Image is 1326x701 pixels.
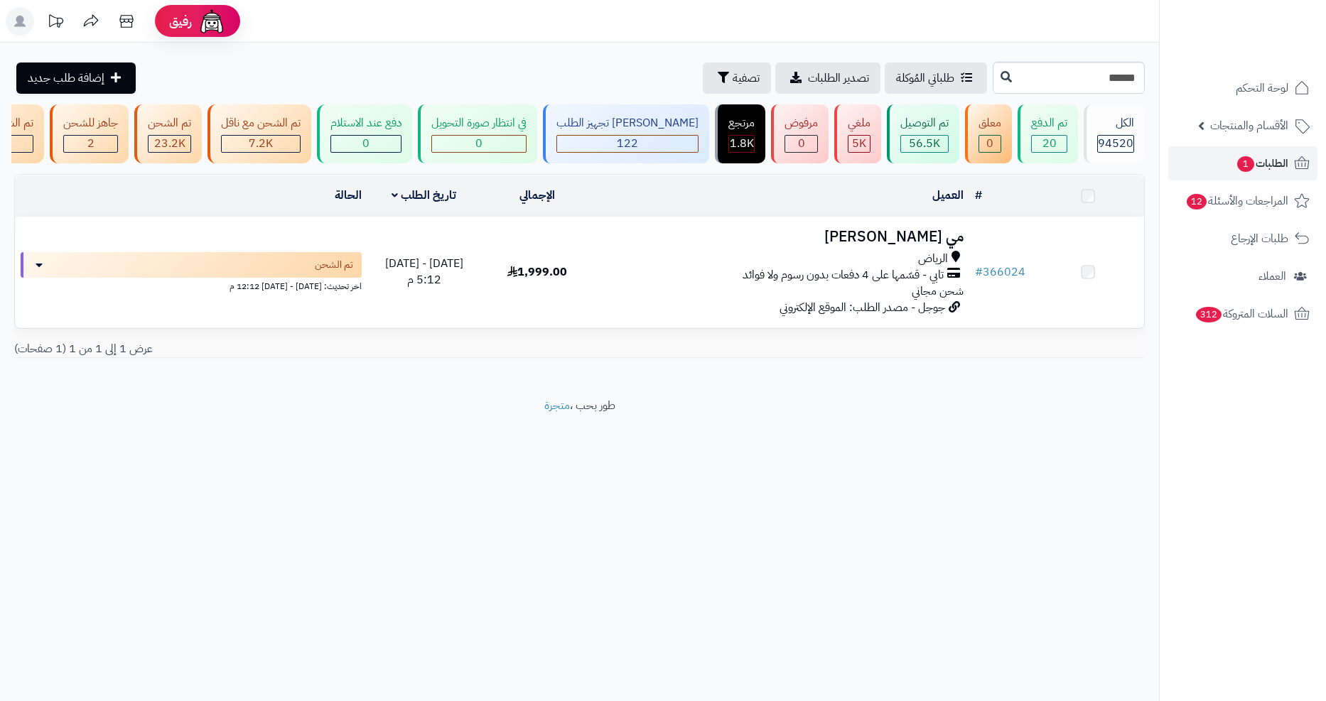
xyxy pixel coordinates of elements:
[475,135,483,152] span: 0
[205,104,314,163] a: تم الشحن مع ناقل 7.2K
[38,7,73,39] a: تحديثات المنصة
[1168,184,1317,218] a: المراجعات والأسئلة12
[775,63,880,94] a: تصدير الطلبات
[1168,146,1317,180] a: الطلبات1
[1231,229,1288,249] span: طلبات الإرجاع
[385,255,463,288] span: [DATE] - [DATE] 5:12 م
[519,187,555,204] a: الإجمالي
[154,135,185,152] span: 23.2K
[222,136,300,152] div: 7223
[918,251,948,267] span: الرياض
[1168,259,1317,293] a: العملاء
[4,341,580,357] div: عرض 1 إلى 1 من 1 (1 صفحات)
[1258,266,1286,286] span: العملاء
[1015,104,1081,163] a: تم الدفع 20
[47,104,131,163] a: جاهز للشحن 2
[432,136,526,152] div: 0
[1081,104,1148,163] a: الكل94520
[728,115,755,131] div: مرتجع
[986,135,993,152] span: 0
[975,263,1025,281] a: #366024
[431,115,527,131] div: في انتظار صورة التحويل
[884,104,962,163] a: تم التوصيل 56.5K
[900,115,949,131] div: تم التوصيل
[1031,115,1067,131] div: تم الدفع
[1195,304,1288,324] span: السلات المتروكة
[149,136,190,152] div: 23170
[362,135,370,152] span: 0
[901,136,948,152] div: 56517
[808,70,869,87] span: تصدير الطلبات
[743,267,944,283] span: تابي - قسّمها على 4 دفعات بدون رسوم ولا فوائد
[848,136,870,152] div: 4961
[1236,78,1288,98] span: لوحة التحكم
[1168,222,1317,256] a: طلبات الإرجاع
[1210,116,1288,136] span: الأقسام والمنتجات
[768,104,831,163] a: مرفوض 0
[556,115,699,131] div: [PERSON_NAME] تجهيز الطلب
[87,135,95,152] span: 2
[544,397,570,414] a: متجرة
[896,70,954,87] span: طلباتي المُوكلة
[912,283,964,300] span: شحن مجاني
[979,115,1001,131] div: معلق
[314,104,415,163] a: دفع عند الاستلام 0
[331,136,401,152] div: 0
[540,104,712,163] a: [PERSON_NAME] تجهيز الطلب 122
[703,63,771,94] button: تصفية
[798,135,805,152] span: 0
[63,115,118,131] div: جاهز للشحن
[932,187,964,204] a: العميل
[557,136,698,152] div: 122
[21,278,362,293] div: اخر تحديث: [DATE] - [DATE] 12:12 م
[975,187,982,204] a: #
[28,70,104,87] span: إضافة طلب جديد
[975,263,983,281] span: #
[730,135,754,152] span: 1.8K
[148,115,191,131] div: تم الشحن
[335,187,362,204] a: الحالة
[315,258,353,272] span: تم الشحن
[1186,193,1207,210] span: 12
[64,136,117,152] div: 2
[909,135,940,152] span: 56.5K
[599,229,964,245] h3: مي [PERSON_NAME]
[852,135,866,152] span: 5K
[221,115,301,131] div: تم الشحن مع ناقل
[979,136,1001,152] div: 0
[712,104,768,163] a: مرتجع 1.8K
[415,104,540,163] a: في انتظار صورة التحويل 0
[962,104,1015,163] a: معلق 0
[198,7,226,36] img: ai-face.png
[507,263,567,281] span: 1,999.00
[1042,135,1057,152] span: 20
[1236,156,1254,172] span: 1
[780,299,945,316] span: جوجل - مصدر الطلب: الموقع الإلكتروني
[733,70,760,87] span: تصفية
[1195,306,1222,322] span: 312
[131,104,205,163] a: تم الشحن 23.2K
[1229,26,1312,55] img: logo-2.png
[330,115,401,131] div: دفع عند الاستلام
[1097,115,1134,131] div: الكل
[785,115,818,131] div: مرفوض
[729,136,754,152] div: 1807
[16,63,136,94] a: إضافة طلب جديد
[1098,135,1133,152] span: 94520
[848,115,870,131] div: ملغي
[1032,136,1067,152] div: 20
[831,104,884,163] a: ملغي 5K
[392,187,456,204] a: تاريخ الطلب
[1236,153,1288,173] span: الطلبات
[1168,297,1317,331] a: السلات المتروكة312
[885,63,987,94] a: طلباتي المُوكلة
[169,13,192,30] span: رفيق
[1185,191,1288,211] span: المراجعات والأسئلة
[249,135,273,152] span: 7.2K
[1168,71,1317,105] a: لوحة التحكم
[785,136,817,152] div: 0
[617,135,638,152] span: 122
